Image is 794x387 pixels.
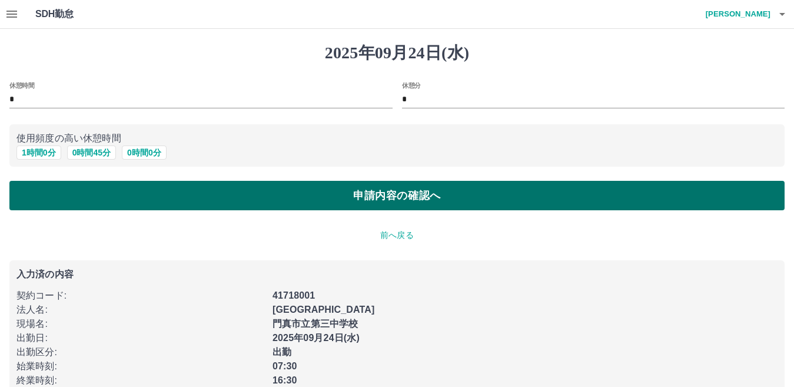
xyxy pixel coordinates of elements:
label: 休憩時間 [9,81,34,90]
button: 0時間0分 [122,145,167,160]
p: 入力済の内容 [16,270,778,279]
p: 出勤日 : [16,331,265,345]
b: 41718001 [273,290,315,300]
b: 門真市立第三中学校 [273,319,358,329]
p: 使用頻度の高い休憩時間 [16,131,778,145]
p: 始業時刻 : [16,359,265,373]
label: 休憩分 [402,81,421,90]
b: 2025年09月24日(水) [273,333,360,343]
p: 出勤区分 : [16,345,265,359]
h1: 2025年09月24日(水) [9,43,785,63]
b: [GEOGRAPHIC_DATA] [273,305,375,315]
b: 16:30 [273,375,297,385]
b: 出勤 [273,347,291,357]
b: 07:30 [273,361,297,371]
p: 法人名 : [16,303,265,317]
button: 1時間0分 [16,145,61,160]
p: 前へ戻る [9,229,785,242]
p: 現場名 : [16,317,265,331]
button: 申請内容の確認へ [9,181,785,210]
button: 0時間45分 [67,145,116,160]
p: 契約コード : [16,289,265,303]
